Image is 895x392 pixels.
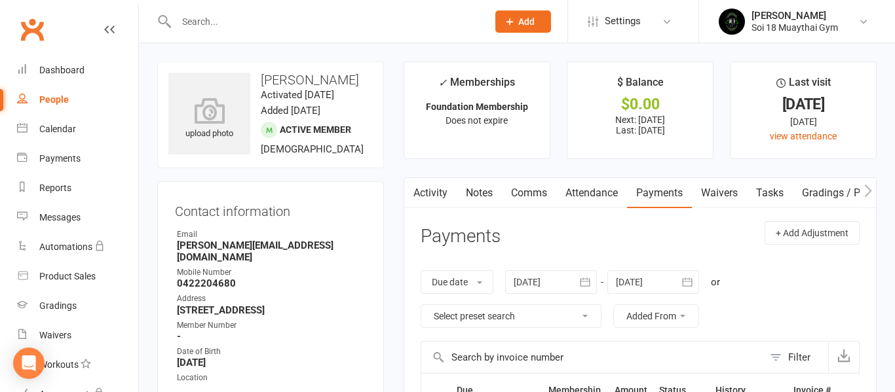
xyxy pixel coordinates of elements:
div: [DATE] [742,98,864,111]
input: Search... [172,12,478,31]
input: Search by invoice number [421,342,763,373]
a: Notes [457,178,502,208]
a: Dashboard [17,56,138,85]
button: Filter [763,342,828,373]
h3: Payments [421,226,501,247]
a: Automations [17,232,138,262]
div: Calendar [39,124,76,134]
div: Automations [39,241,92,252]
span: Settings [605,7,641,36]
div: Email [177,228,366,241]
a: Clubworx [16,13,48,46]
time: Added [DATE] [261,105,320,116]
div: Address [177,293,366,305]
a: Comms [502,178,556,208]
span: Active member [280,124,351,135]
div: Memberships [438,74,515,98]
a: Workouts [17,350,138,380]
div: People [39,94,69,105]
div: Soi 18 Muaythai Gym [752,22,838,33]
a: Messages [17,203,138,232]
button: + Add Adjustment [765,221,860,245]
button: Due date [421,270,493,294]
a: Payments [17,144,138,173]
div: Workouts [39,359,79,370]
button: Added From [613,304,699,328]
img: thumb_image1716960047.png [719,9,745,35]
strong: [PERSON_NAME][EMAIL_ADDRESS][DOMAIN_NAME] [177,240,366,263]
div: upload photo [168,98,250,141]
div: Member Number [177,319,366,332]
div: [DATE] [742,115,864,129]
div: Location [177,372,366,384]
div: or [711,274,720,290]
strong: [STREET_ADDRESS] [177,304,366,316]
h3: [PERSON_NAME] [168,73,373,87]
div: [PERSON_NAME] [752,10,838,22]
a: Activity [404,178,457,208]
div: Dashboard [39,65,85,75]
h3: Contact information [175,199,366,219]
strong: 0422204680 [177,277,366,289]
a: Product Sales [17,262,138,291]
div: $0.00 [579,98,701,111]
strong: - [177,330,366,342]
p: Next: [DATE] Last: [DATE] [579,115,701,135]
a: Payments [627,178,692,208]
div: Product Sales [39,271,96,281]
strong: [DATE] [177,357,366,368]
a: view attendance [770,131,837,141]
div: Messages [39,212,81,223]
div: Mobile Number [177,266,366,279]
a: Attendance [556,178,627,208]
i: ✓ [438,77,447,89]
div: Open Intercom Messenger [13,347,45,379]
div: Last visit [776,74,831,98]
a: Tasks [747,178,793,208]
strong: Foundation Membership [426,101,528,112]
div: $ Balance [617,74,664,98]
a: Reports [17,173,138,203]
div: Reports [39,183,71,193]
a: Waivers [692,178,747,208]
span: Does not expire [446,115,508,126]
a: Calendar [17,115,138,144]
time: Activated [DATE] [261,89,334,101]
a: Waivers [17,321,138,350]
div: Waivers [39,330,71,340]
span: [DEMOGRAPHIC_DATA] [261,143,364,155]
div: Date of Birth [177,346,366,358]
button: Add [495,10,551,33]
a: People [17,85,138,115]
div: Payments [39,153,81,164]
div: Filter [788,349,810,365]
div: Gradings [39,300,77,311]
a: Gradings [17,291,138,321]
span: Add [518,16,535,27]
